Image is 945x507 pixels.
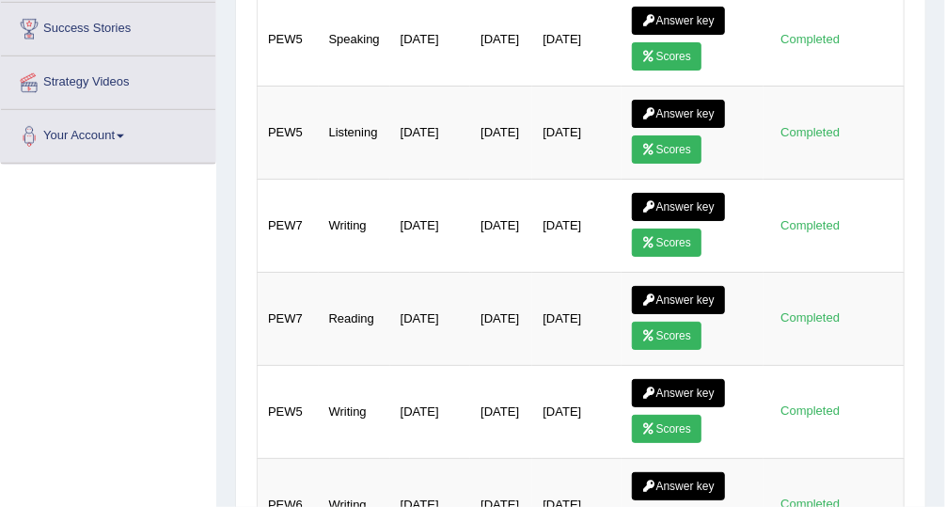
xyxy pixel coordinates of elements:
[390,179,471,272] td: [DATE]
[470,86,532,179] td: [DATE]
[632,379,725,407] a: Answer key
[632,7,725,35] a: Answer key
[774,29,847,49] div: Completed
[258,272,319,365] td: PEW7
[632,100,725,128] a: Answer key
[632,322,701,350] a: Scores
[258,179,319,272] td: PEW7
[774,215,847,235] div: Completed
[1,110,215,157] a: Your Account
[632,229,701,257] a: Scores
[774,402,847,421] div: Completed
[390,365,471,458] td: [DATE]
[319,272,390,365] td: Reading
[258,86,319,179] td: PEW5
[470,272,532,365] td: [DATE]
[470,179,532,272] td: [DATE]
[632,286,725,314] a: Answer key
[1,3,215,50] a: Success Stories
[632,42,701,71] a: Scores
[470,365,532,458] td: [DATE]
[632,193,725,221] a: Answer key
[319,179,390,272] td: Writing
[632,415,701,443] a: Scores
[632,472,725,500] a: Answer key
[319,365,390,458] td: Writing
[532,365,621,458] td: [DATE]
[532,179,621,272] td: [DATE]
[774,122,847,142] div: Completed
[390,86,471,179] td: [DATE]
[258,365,319,458] td: PEW5
[774,309,847,328] div: Completed
[319,86,390,179] td: Listening
[532,86,621,179] td: [DATE]
[1,56,215,103] a: Strategy Videos
[390,272,471,365] td: [DATE]
[632,135,701,164] a: Scores
[532,272,621,365] td: [DATE]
